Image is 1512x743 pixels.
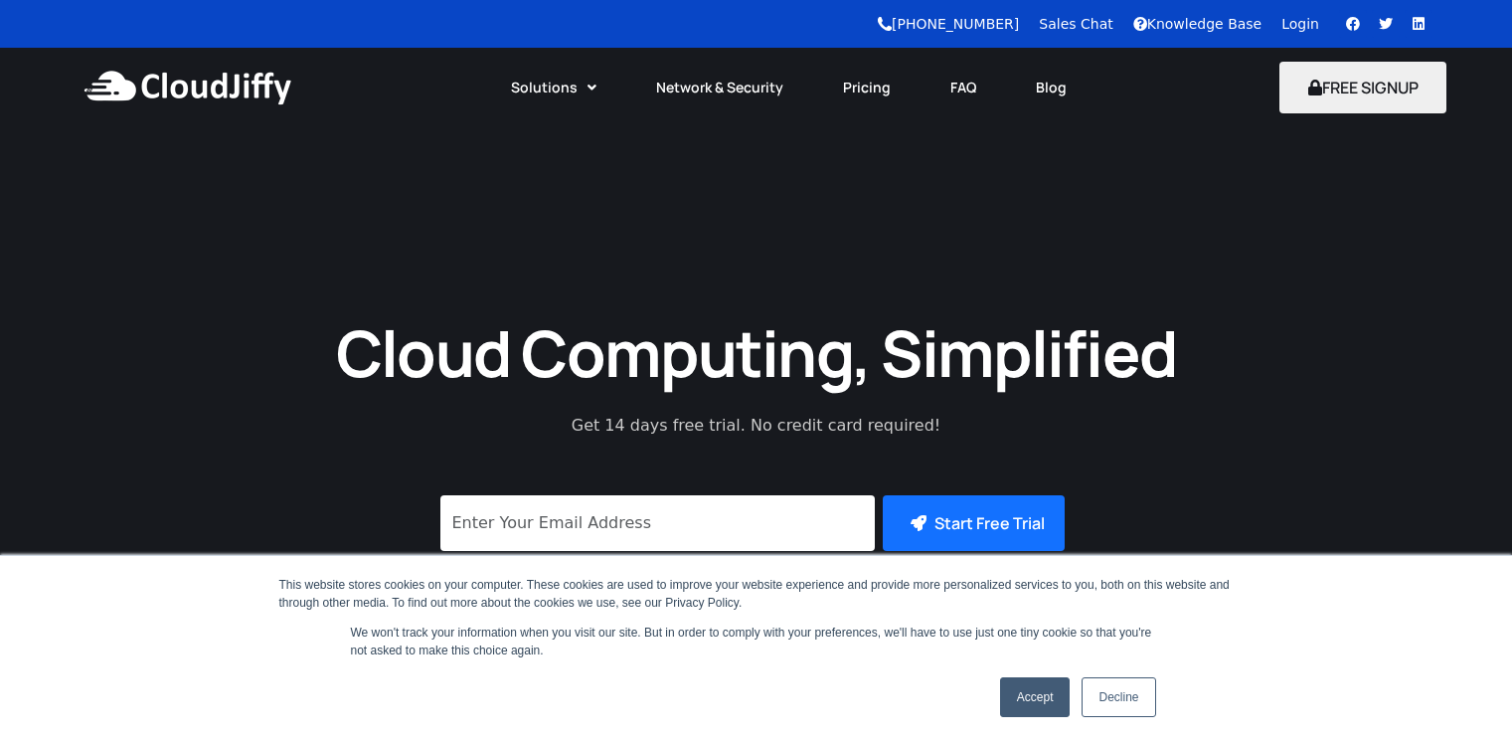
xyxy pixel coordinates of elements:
[481,66,626,109] a: Solutions
[1279,77,1447,98] a: FREE SIGNUP
[883,495,1065,551] button: Start Free Trial
[483,414,1030,438] p: Get 14 days free trial. No credit card required!
[1039,16,1112,32] a: Sales Chat
[1006,66,1096,109] a: Blog
[351,624,1162,659] p: We won't track your information when you visit our site. But in order to comply with your prefere...
[813,66,921,109] a: Pricing
[1000,677,1071,717] a: Accept
[1133,16,1262,32] a: Knowledge Base
[309,311,1204,394] h1: Cloud Computing, Simplified
[279,576,1234,612] div: This website stores cookies on your computer. These cookies are used to improve your website expe...
[1279,62,1447,113] button: FREE SIGNUP
[1281,16,1319,32] a: Login
[1082,677,1155,717] a: Decline
[878,16,1019,32] a: [PHONE_NUMBER]
[440,495,875,551] input: Enter Your Email Address
[626,66,813,109] a: Network & Security
[921,66,1006,109] a: FAQ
